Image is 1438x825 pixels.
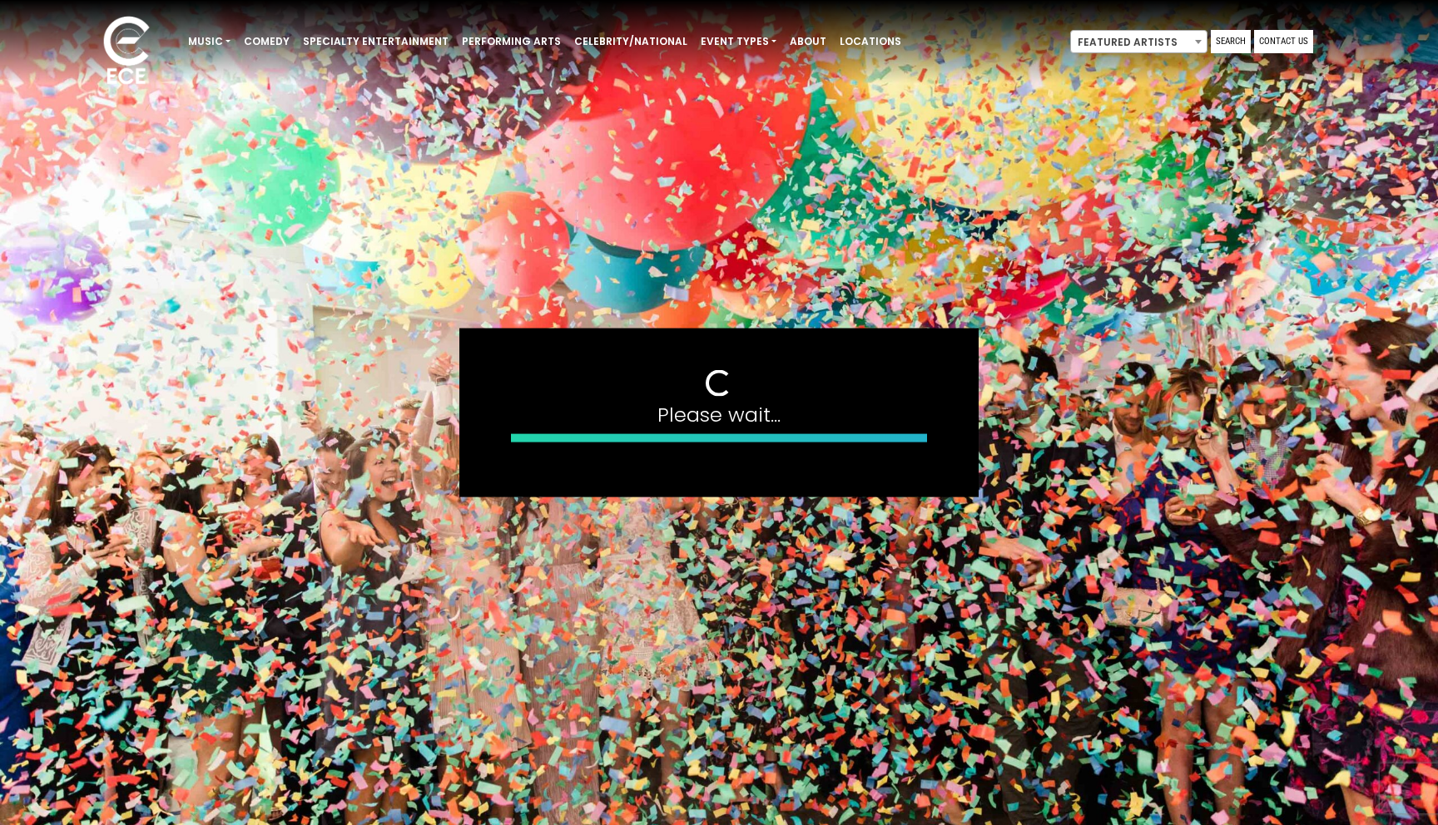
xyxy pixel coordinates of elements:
h4: Please wait... [511,403,927,427]
a: Event Types [694,27,783,56]
a: About [783,27,833,56]
a: Contact Us [1254,30,1313,53]
a: Celebrity/National [568,27,694,56]
a: Performing Arts [455,27,568,56]
img: ece_new_logo_whitev2-1.png [85,12,168,92]
span: Featured Artists [1071,31,1207,54]
span: Featured Artists [1070,30,1207,53]
a: Music [181,27,237,56]
a: Search [1211,30,1251,53]
a: Comedy [237,27,296,56]
a: Locations [833,27,908,56]
a: Specialty Entertainment [296,27,455,56]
